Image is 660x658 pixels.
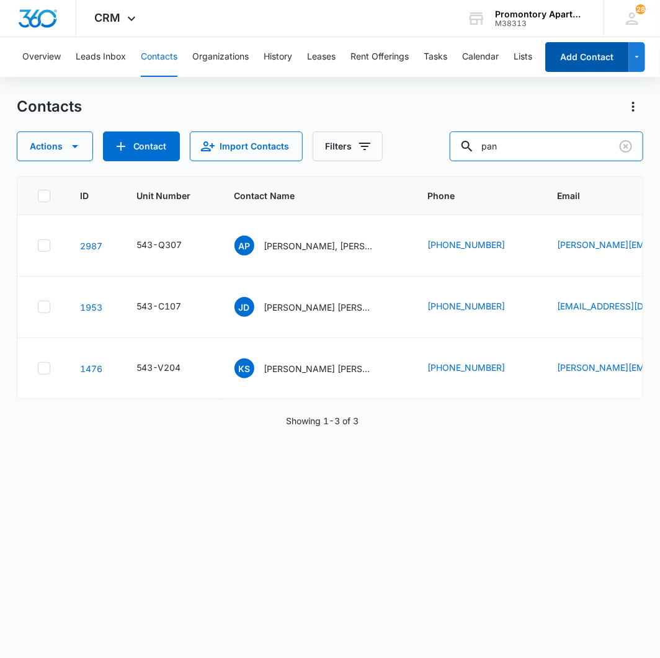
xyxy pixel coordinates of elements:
a: [PHONE_NUMBER] [428,300,506,313]
span: CRM [95,11,121,24]
a: Navigate to contact details page for Adriana Paniagua, Briayan A. Utajara, Rosa Maria Mishenko [80,241,102,251]
a: [PHONE_NUMBER] [428,361,506,374]
div: 543-V204 [136,361,181,374]
div: account id [495,19,586,28]
button: Add Contact [103,131,180,161]
div: Phone - (720) 403-4947 - Select to Edit Field [428,300,528,314]
div: Contact Name - Kaustubh Shrirang Pande - Select to Edit Field [234,358,398,378]
div: Phone - (720) 481-6210 - Select to Edit Field [428,238,528,253]
p: [PERSON_NAME] [PERSON_NAME] [PERSON_NAME] [PERSON_NAME] [264,301,376,314]
button: Rent Offerings [350,37,409,77]
span: AP [234,236,254,256]
div: Phone - (341) 345-1642 - Select to Edit Field [428,361,528,376]
span: Unit Number [136,189,205,202]
p: Showing 1-3 of 3 [286,414,359,427]
button: Organizations [192,37,249,77]
span: Phone [428,189,510,202]
p: [PERSON_NAME] [PERSON_NAME] [264,362,376,375]
span: ID [80,189,89,202]
div: Contact Name - Adriana Paniagua, Briayan A. Utajara, Rosa Maria Mishenko - Select to Edit Field [234,236,398,256]
button: Lists [514,37,532,77]
div: Unit Number - 543-Q307 - Select to Edit Field [136,238,205,253]
p: [PERSON_NAME], [PERSON_NAME] [PERSON_NAME] [PERSON_NAME] [264,239,376,252]
a: Navigate to contact details page for Janna Deardeuff Donald Deardeuff Ann Nickel Christopher Dear... [80,302,102,313]
button: Add Contact [545,42,629,72]
span: Contact Name [234,189,380,202]
div: notifications count [636,4,646,14]
div: Contact Name - Janna Deardeuff Donald Deardeuff Ann Nickel Christopher Deardeuff - Select to Edit... [234,297,398,317]
div: 543-Q307 [136,238,182,251]
button: Filters [313,131,383,161]
button: Tasks [424,37,447,77]
button: Leads Inbox [76,37,126,77]
button: Actions [17,131,93,161]
button: Import Contacts [190,131,303,161]
button: History [264,37,292,77]
input: Search Contacts [450,131,643,161]
a: [PHONE_NUMBER] [428,238,506,251]
div: 543-C107 [136,300,182,313]
a: Navigate to contact details page for Kaustubh Shrirang Pande [80,363,102,374]
span: JD [234,297,254,317]
button: Contacts [141,37,177,77]
div: account name [495,9,586,19]
button: Clear [616,136,636,156]
button: Calendar [462,37,499,77]
button: Leases [307,37,336,77]
span: KS [234,358,254,378]
span: 28 [636,4,646,14]
div: Unit Number - 543-C107 - Select to Edit Field [136,300,204,314]
div: Unit Number - 543-V204 - Select to Edit Field [136,361,203,376]
button: Actions [623,97,643,117]
button: Overview [22,37,61,77]
h1: Contacts [17,97,82,116]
